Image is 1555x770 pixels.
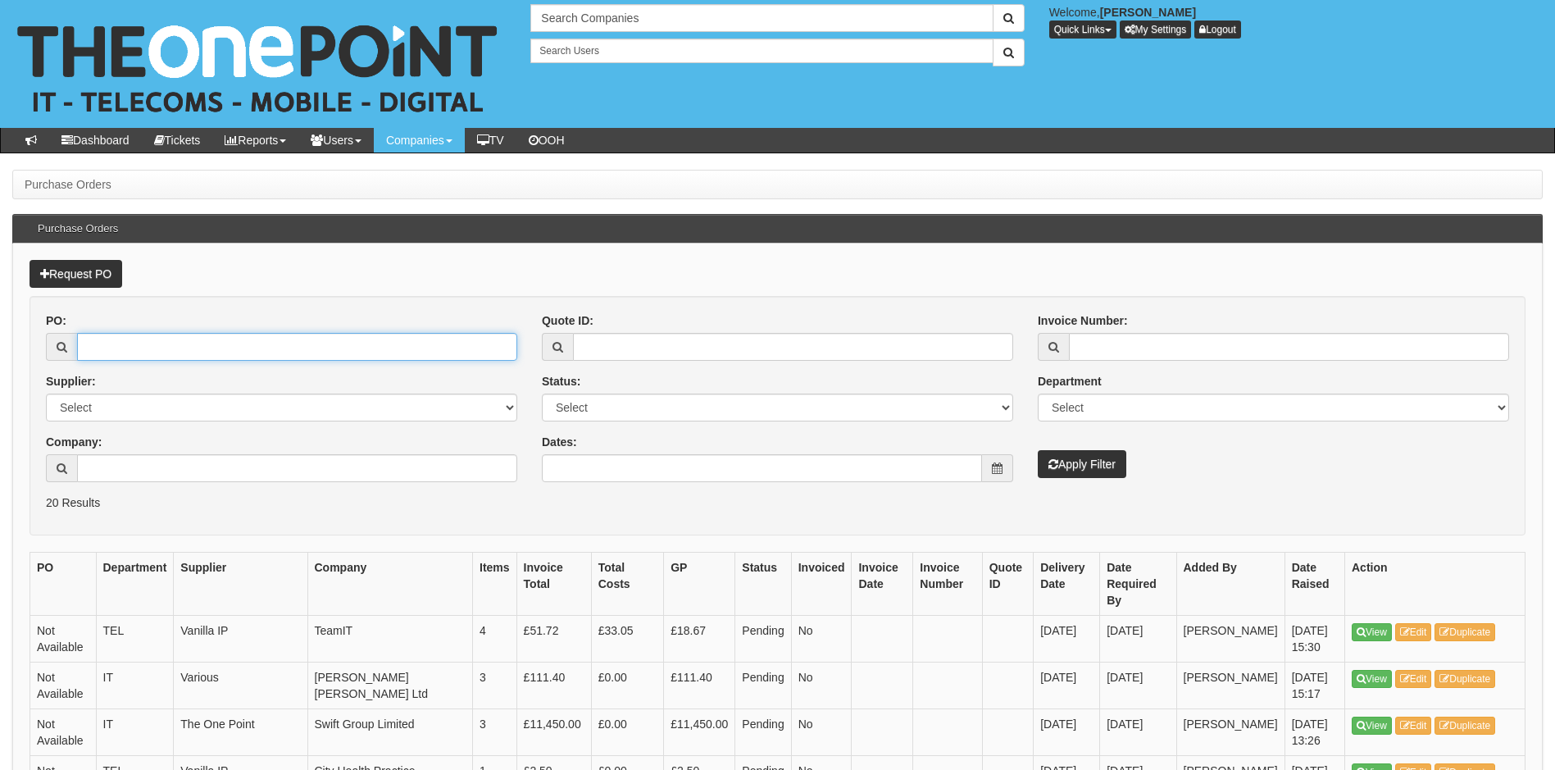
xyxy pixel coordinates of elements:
td: £51.72 [516,616,591,663]
a: Dashboard [49,128,142,153]
th: Invoiced [791,553,852,616]
td: 3 [473,663,517,709]
td: [DATE] 15:30 [1284,616,1344,663]
a: Logout [1194,21,1241,39]
label: PO: [46,312,66,329]
a: Companies [374,128,465,153]
a: View [1352,717,1392,735]
td: Pending [735,663,791,709]
a: Edit [1395,670,1432,688]
th: Department [96,553,174,616]
td: Not Available [30,709,97,756]
td: Swift Group Limited [307,709,473,756]
td: No [791,616,852,663]
td: £18.67 [664,616,735,663]
th: Added By [1176,553,1284,616]
a: Duplicate [1435,717,1495,735]
td: [DATE] [1034,709,1100,756]
td: [DATE] 13:26 [1284,709,1344,756]
a: View [1352,670,1392,688]
th: Company [307,553,473,616]
th: Delivery Date [1034,553,1100,616]
a: View [1352,623,1392,641]
td: [DATE] [1100,663,1176,709]
a: Duplicate [1435,623,1495,641]
td: £11,450.00 [664,709,735,756]
th: Items [473,553,517,616]
td: £111.40 [516,663,591,709]
th: Date Required By [1100,553,1176,616]
td: £0.00 [591,709,664,756]
input: Search Users [530,39,993,63]
label: Invoice Number: [1038,312,1128,329]
td: IT [96,709,174,756]
td: Not Available [30,616,97,663]
td: [PERSON_NAME] [PERSON_NAME] Ltd [307,663,473,709]
td: £11,450.00 [516,709,591,756]
h3: Purchase Orders [30,215,126,243]
td: No [791,663,852,709]
div: Welcome, [1037,4,1555,39]
button: Apply Filter [1038,450,1126,478]
td: 3 [473,709,517,756]
th: Invoice Date [852,553,913,616]
td: [DATE] [1100,709,1176,756]
label: Supplier: [46,373,96,390]
td: Vanilla IP [174,616,307,663]
label: Dates: [542,434,577,450]
td: IT [96,663,174,709]
th: Status [735,553,791,616]
td: [PERSON_NAME] [1176,616,1284,663]
td: No [791,709,852,756]
a: Duplicate [1435,670,1495,688]
label: Department [1038,373,1102,390]
li: Purchase Orders [25,176,111,193]
a: Edit [1395,717,1432,735]
label: Company: [46,434,102,450]
td: TEL [96,616,174,663]
td: 4 [473,616,517,663]
td: [PERSON_NAME] [1176,709,1284,756]
td: £111.40 [664,663,735,709]
a: Users [298,128,374,153]
td: [DATE] [1034,616,1100,663]
td: [DATE] [1034,663,1100,709]
td: Various [174,663,307,709]
td: Pending [735,709,791,756]
a: Edit [1395,623,1432,641]
label: Status: [542,373,580,390]
th: Invoice Number [913,553,982,616]
b: [PERSON_NAME] [1100,6,1196,19]
td: Not Available [30,663,97,709]
th: Quote ID [982,553,1033,616]
td: £0.00 [591,663,664,709]
a: OOH [516,128,577,153]
th: Total Costs [591,553,664,616]
td: The One Point [174,709,307,756]
td: Pending [735,616,791,663]
a: Reports [212,128,298,153]
td: £33.05 [591,616,664,663]
a: Tickets [142,128,213,153]
a: TV [465,128,516,153]
th: Action [1345,553,1525,616]
label: Quote ID: [542,312,593,329]
button: Quick Links [1049,21,1116,39]
td: [PERSON_NAME] [1176,663,1284,709]
input: Search Companies [530,4,993,32]
td: [DATE] [1100,616,1176,663]
th: Invoice Total [516,553,591,616]
p: 20 Results [46,494,1509,511]
th: Date Raised [1284,553,1344,616]
th: PO [30,553,97,616]
th: Supplier [174,553,307,616]
a: Request PO [30,260,122,288]
td: TeamIT [307,616,473,663]
td: [DATE] 15:17 [1284,663,1344,709]
a: My Settings [1120,21,1192,39]
th: GP [664,553,735,616]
